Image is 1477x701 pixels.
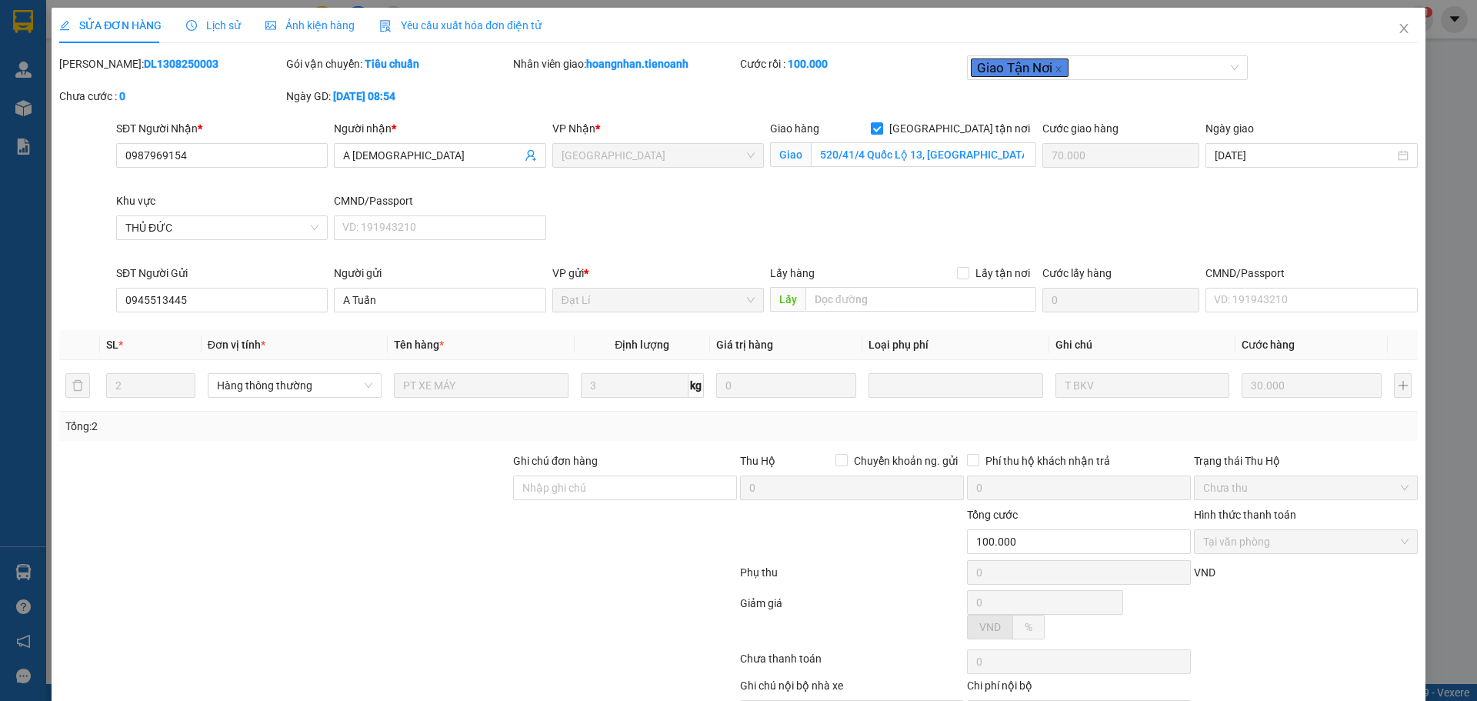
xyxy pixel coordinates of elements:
span: Giao hàng [770,122,819,135]
label: Ghi chú đơn hàng [513,455,598,467]
span: Cước hàng [1242,339,1295,351]
span: Phí thu hộ khách nhận trả [979,452,1116,469]
div: Giảm giá [738,595,965,646]
span: Chưa thu [1203,476,1409,499]
b: [DATE] 08:54 [333,90,395,102]
span: Thu Hộ [740,455,775,467]
input: 0 [716,373,856,398]
span: SỬA ĐƠN HÀNG [59,19,162,32]
span: Tổng cước [967,509,1018,521]
div: Chi phí nội bộ [967,677,1191,700]
div: Tổng: 2 [65,418,570,435]
div: SĐT Người Gửi [116,265,328,282]
span: Lấy tận nơi [969,265,1036,282]
span: close [1398,22,1410,35]
span: Yêu cầu xuất hóa đơn điện tử [379,19,542,32]
b: Tiêu chuẩn [365,58,419,70]
span: Tên hàng [394,339,444,351]
div: Nhân viên giao: [513,55,737,72]
button: Close [1382,8,1425,51]
b: 100.000 [788,58,828,70]
span: Giá trị hàng [716,339,773,351]
span: edit [59,20,70,31]
label: Cước lấy hàng [1042,267,1112,279]
span: close [1055,65,1062,73]
th: Ghi chú [1049,330,1235,360]
div: SĐT Người Nhận [116,120,328,137]
div: VP gửi [552,265,764,282]
span: Giao [770,142,811,167]
div: Người gửi [334,265,545,282]
div: [PERSON_NAME]: [59,55,283,72]
div: Phụ thu [738,564,965,591]
span: Hàng thông thường [217,374,372,397]
span: Ảnh kiện hàng [265,19,355,32]
input: Cước lấy hàng [1042,288,1199,312]
div: Cước rồi : [740,55,964,72]
span: THỦ ĐỨC [125,216,318,239]
label: Hình thức thanh toán [1194,509,1296,521]
span: Đạt Lí [562,289,755,312]
span: Đơn vị tính [208,339,265,351]
span: picture [265,20,276,31]
div: Trạng thái Thu Hộ [1194,452,1418,469]
b: 0 [119,90,125,102]
input: Dọc đường [805,287,1036,312]
button: plus [1394,373,1411,398]
span: [GEOGRAPHIC_DATA] tận nơi [883,120,1036,137]
b: hoangnhan.tienoanh [586,58,688,70]
input: VD: Bàn, Ghế [394,373,568,398]
span: Tại văn phòng [1203,530,1409,553]
span: Thủ Đức [562,144,755,167]
label: Cước giao hàng [1042,122,1119,135]
span: Lấy hàng [770,267,815,279]
span: % [1025,621,1032,633]
label: Ngày giao [1205,122,1254,135]
div: Chưa cước : [59,88,283,105]
img: icon [379,20,392,32]
div: Chưa thanh toán [738,650,965,677]
span: kg [688,373,704,398]
input: Giao tận nơi [811,142,1036,167]
input: Cước giao hàng [1042,143,1199,168]
span: Giao Tận Nơi [971,58,1069,77]
button: delete [65,373,90,398]
span: SL [106,339,118,351]
div: Gói vận chuyển: [286,55,510,72]
input: Ghi chú đơn hàng [513,476,737,500]
input: 0 [1242,373,1382,398]
div: CMND/Passport [1205,265,1417,282]
span: VND [979,621,1001,633]
span: Lịch sử [186,19,241,32]
span: Định lượng [615,339,669,351]
span: VND [1194,566,1215,579]
th: Loại phụ phí [862,330,1049,360]
span: clock-circle [186,20,197,31]
span: Chuyển khoản ng. gửi [848,452,964,469]
div: Ghi chú nội bộ nhà xe [740,677,964,700]
div: Khu vực [116,192,328,209]
b: DL1308250003 [144,58,218,70]
span: Lấy [770,287,805,312]
input: Ngày giao [1215,147,1394,164]
input: Ghi Chú [1055,373,1229,398]
div: Ngày GD: [286,88,510,105]
span: VP Nhận [552,122,595,135]
div: Người nhận [334,120,545,137]
div: CMND/Passport [334,192,545,209]
span: user-add [525,149,537,162]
